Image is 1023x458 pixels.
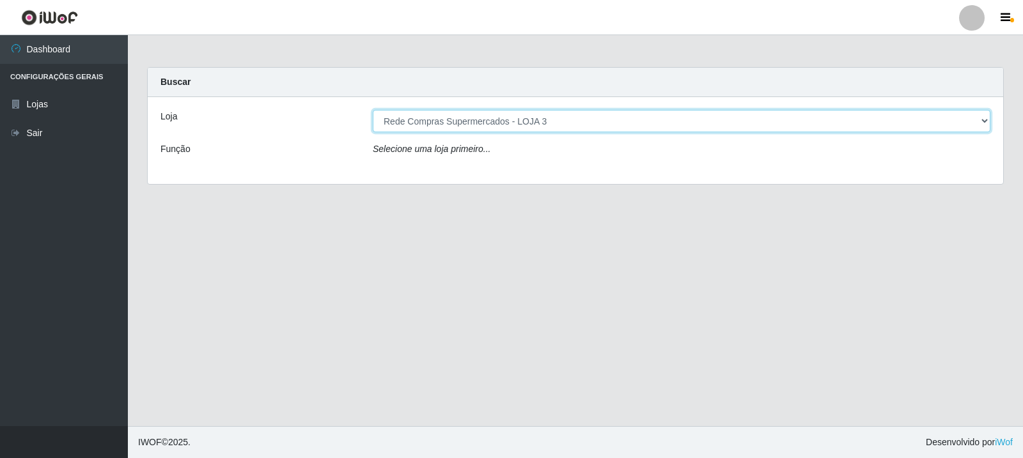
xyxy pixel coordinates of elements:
[21,10,78,26] img: CoreUI Logo
[160,110,177,123] label: Loja
[995,437,1013,447] a: iWof
[160,77,191,87] strong: Buscar
[138,436,191,449] span: © 2025 .
[373,144,490,154] i: Selecione uma loja primeiro...
[138,437,162,447] span: IWOF
[160,142,191,156] label: Função
[926,436,1013,449] span: Desenvolvido por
